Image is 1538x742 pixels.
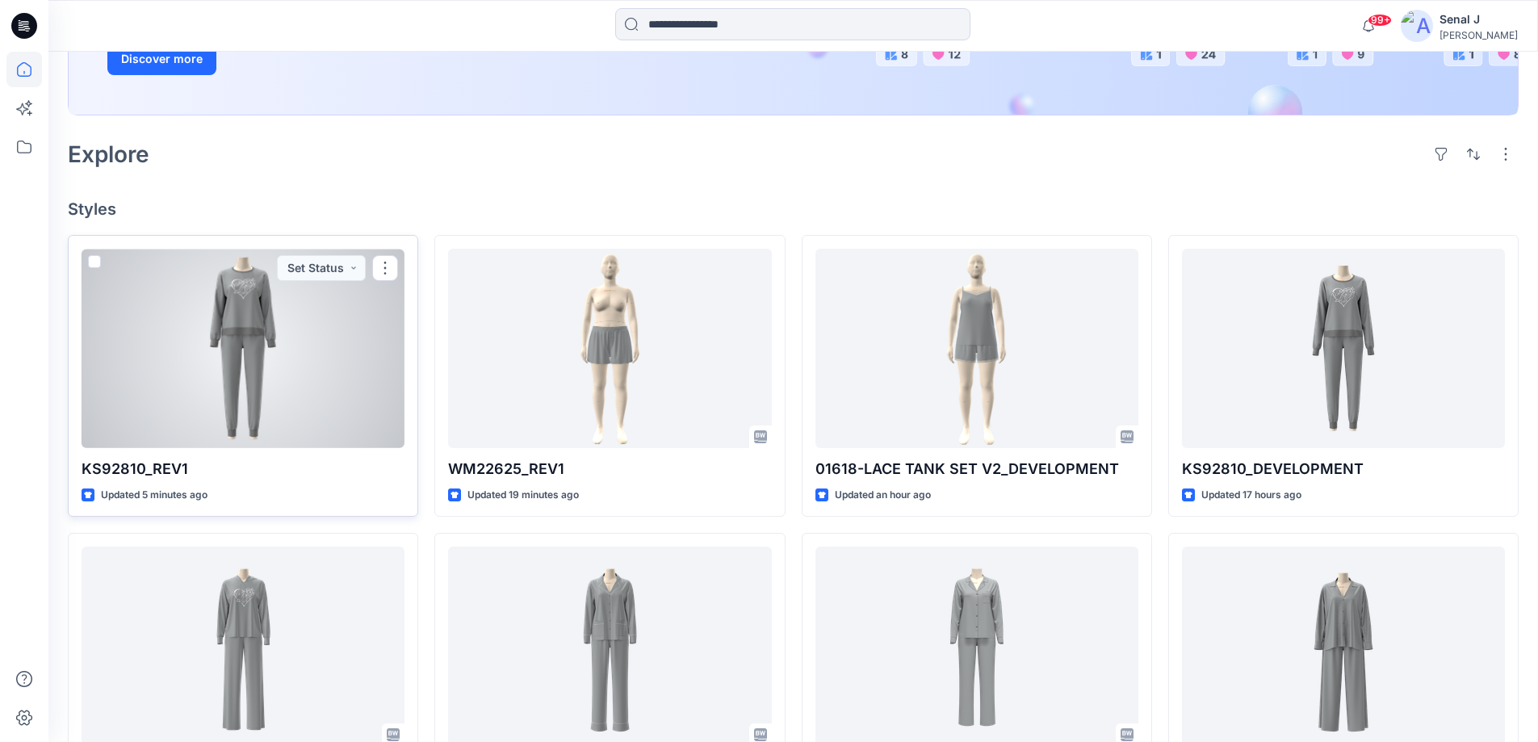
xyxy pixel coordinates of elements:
p: KS92810_REV1 [82,458,404,480]
p: Updated 17 hours ago [1201,487,1301,504]
button: Discover more [107,43,216,75]
h4: Styles [68,199,1519,219]
a: WM22625_REV1 [448,249,771,448]
p: 01618-LACE TANK SET V2_DEVELOPMENT [815,458,1138,480]
p: Updated 5 minutes ago [101,487,207,504]
div: Senal J [1440,10,1518,29]
img: avatar [1401,10,1433,42]
p: Updated an hour ago [835,487,931,504]
p: KS92810_DEVELOPMENT [1182,458,1505,480]
a: KS92810_DEVELOPMENT [1182,249,1505,448]
a: Discover more [107,43,471,75]
p: Updated 19 minutes ago [467,487,579,504]
p: WM22625_REV1 [448,458,771,480]
span: 99+ [1368,14,1392,27]
div: [PERSON_NAME] [1440,29,1518,41]
a: 01618-LACE TANK SET V2_DEVELOPMENT [815,249,1138,448]
h2: Explore [68,141,149,167]
a: KS92810_REV1 [82,249,404,448]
